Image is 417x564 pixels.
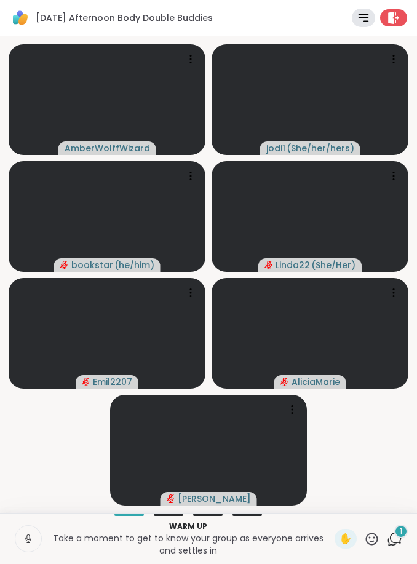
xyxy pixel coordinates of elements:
span: [PERSON_NAME] [178,493,251,505]
span: audio-muted [60,261,69,269]
span: [DATE] Afternoon Body Double Buddies [36,12,213,24]
span: Emil2207 [93,376,132,388]
span: AliciaMarie [292,376,340,388]
span: Linda22 [276,259,310,271]
span: 1 [400,526,402,537]
span: ( he/him ) [114,259,154,271]
span: audio-muted [264,261,273,269]
p: Warm up [49,521,327,532]
span: audio-muted [82,378,90,386]
img: ShareWell Logomark [10,7,31,28]
span: audio-muted [280,378,289,386]
span: jodi1 [266,142,285,154]
span: AmberWolffWizard [65,142,150,154]
span: bookstar [71,259,113,271]
p: Take a moment to get to know your group as everyone arrives and settles in [49,532,327,557]
span: ✋ [340,531,352,546]
span: ( She/Her ) [311,259,355,271]
span: ( She/her/hers ) [287,142,354,154]
span: audio-muted [167,494,175,503]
